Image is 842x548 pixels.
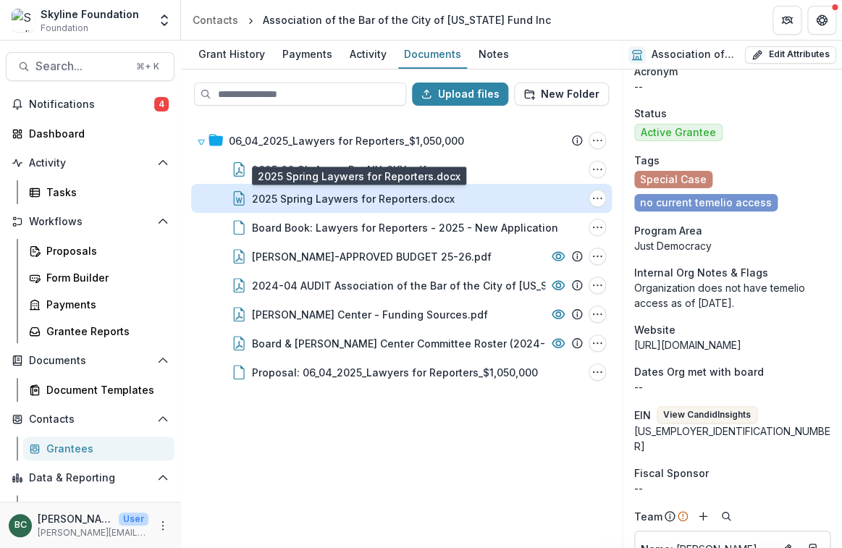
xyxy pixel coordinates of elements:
div: Board Book: Lawyers for Reporters - 2025 - New ApplicationBoard Book: Lawyers for Reporters - 202... [191,213,612,242]
div: Grant History [193,43,271,64]
div: Board Book: Lawyers for Reporters - 2025 - New Application [252,220,558,235]
div: Proposal: 06_04_2025_Lawyers for Reporters_$1,050,000Proposal: 06_04_2025_Lawyers for Reporters_$... [191,358,612,387]
div: [PERSON_NAME]-APPROVED BUDGET 25-26.pdf [252,249,492,264]
button: 2025_06_GL_Assoc.Bar.NY_SKY.pdf Options [589,161,606,178]
span: Internal Org Notes & Flags [634,265,768,280]
button: View CandidInsights [657,406,757,423]
span: Dates Org met with board [634,364,764,379]
a: Payments [23,292,174,316]
button: Board & Vance Center Committee Roster (2024-25).pdf Options [589,334,606,352]
a: Documents [398,41,467,69]
button: 2025 Spring Laywers for Reporters.docx Options [589,190,606,207]
div: Contacts [193,12,238,28]
div: [US_EMPLOYER_IDENTIFICATION_NUMBER] [634,423,830,454]
div: Form Builder [46,270,163,285]
span: Acronym [634,64,678,79]
span: Special Case [640,174,707,186]
p: Just Democracy [634,238,830,253]
span: Workflows [29,216,151,228]
button: 2024-04 AUDIT Association of the Bar of the City of New York Fund Inc..pdf Options [589,277,606,294]
button: 06_04_2025_Lawyers for Reporters_$1,050,000 Options [589,132,606,149]
div: [PERSON_NAME] Center - Funding Sources.pdf [252,307,488,322]
div: Dashboard [29,126,163,141]
p: [PERSON_NAME] [38,511,113,526]
div: ⌘ + K [133,59,162,75]
button: VANCE-APPROVED BUDGET 25-26.pdf Options [589,248,606,265]
div: Document Templates [46,382,163,397]
button: Board Book: Lawyers for Reporters - 2025 - New Application Options [589,219,606,236]
p: -- [634,79,830,94]
a: Dashboard [6,122,174,146]
span: Contacts [29,413,151,426]
div: 2025 Spring Laywers for Reporters.docx2025 Spring Laywers for Reporters.docx Options [191,184,612,213]
div: Dashboard [46,499,163,515]
button: Open entity switcher [154,6,174,35]
div: 06_04_2025_Lawyers for Reporters_$1,050,00006_04_2025_Lawyers for Reporters_$1,050,000 Options [191,126,612,155]
div: Proposals [46,243,163,258]
button: Open Activity [6,151,174,174]
div: 2024-04 AUDIT Association of the Bar of the City of [US_STATE] Fund Inc..pdf2024-04 AUDIT Associa... [191,271,612,300]
a: Notes [473,41,515,69]
span: Program Area [634,223,702,238]
div: Association of the Bar of the City of [US_STATE] Fund Inc [263,12,551,28]
a: [URL][DOMAIN_NAME] [634,339,741,351]
a: Proposals [23,239,174,263]
div: Grantees [46,441,163,456]
div: Payments [277,43,338,64]
button: Open Data & Reporting [6,466,174,489]
button: Search [717,507,735,525]
span: no current temelio access [640,197,772,209]
a: Document Templates [23,378,174,402]
h2: Association of the Bar of the City of [US_STATE] Fund Inc [652,49,739,61]
div: Skyline Foundation [41,7,139,22]
button: Search... [6,52,174,81]
div: [PERSON_NAME]-APPROVED BUDGET 25-26.pdfVANCE-APPROVED BUDGET 25-26.pdf Options [191,242,612,271]
div: Proposal: 06_04_2025_Lawyers for Reporters_$1,050,000 [252,365,538,380]
div: 2025_06_GL_Assoc.Bar.NY_SKY.pdf [252,162,426,177]
button: Vance Center - Funding Sources.pdf Options [589,305,606,323]
span: Activity [29,157,151,169]
button: Partners [772,6,801,35]
a: Contacts [187,9,244,30]
button: Edit Attributes [745,46,836,64]
span: 4 [154,97,169,111]
div: Payments [46,297,163,312]
div: 06_04_2025_Lawyers for Reporters_$1,050,00006_04_2025_Lawyers for Reporters_$1,050,000 Options202... [191,126,612,387]
p: EIN [634,408,651,423]
button: Open Workflows [6,210,174,233]
a: Form Builder [23,266,174,290]
a: Payments [277,41,338,69]
button: More [154,517,172,534]
span: Foundation [41,22,88,35]
div: Tasks [46,185,163,200]
div: Documents [398,43,467,64]
span: Website [634,322,675,337]
div: [PERSON_NAME] Center - Funding Sources.pdfVance Center - Funding Sources.pdf Options [191,300,612,329]
p: [PERSON_NAME][EMAIL_ADDRESS][DOMAIN_NAME] [38,526,148,539]
div: -- [634,481,830,496]
button: Proposal: 06_04_2025_Lawyers for Reporters_$1,050,000 Options [589,363,606,381]
span: Data & Reporting [29,472,151,484]
button: Add [694,507,712,525]
span: Search... [35,59,127,73]
p: User [119,513,148,526]
span: Tags [634,153,660,168]
button: Get Help [807,6,836,35]
span: Active Grantee [641,127,716,139]
nav: breadcrumb [187,9,557,30]
a: Tasks [23,180,174,204]
div: Notes [473,43,515,64]
a: Activity [344,41,392,69]
span: Fiscal Sponsor [634,465,709,481]
div: 2025 Spring Laywers for Reporters.docx [252,191,455,206]
img: Skyline Foundation [12,9,35,32]
p: Organization does not have temelio access as of [DATE]. [634,280,830,311]
div: Board & [PERSON_NAME] Center Committee Roster (2024-25).pdfBoard & Vance Center Committee Roster ... [191,329,612,358]
div: Bettina Chang [14,520,27,530]
div: 2024-04 AUDIT Association of the Bar of the City of [US_STATE] Fund Inc..pdf [252,278,646,293]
